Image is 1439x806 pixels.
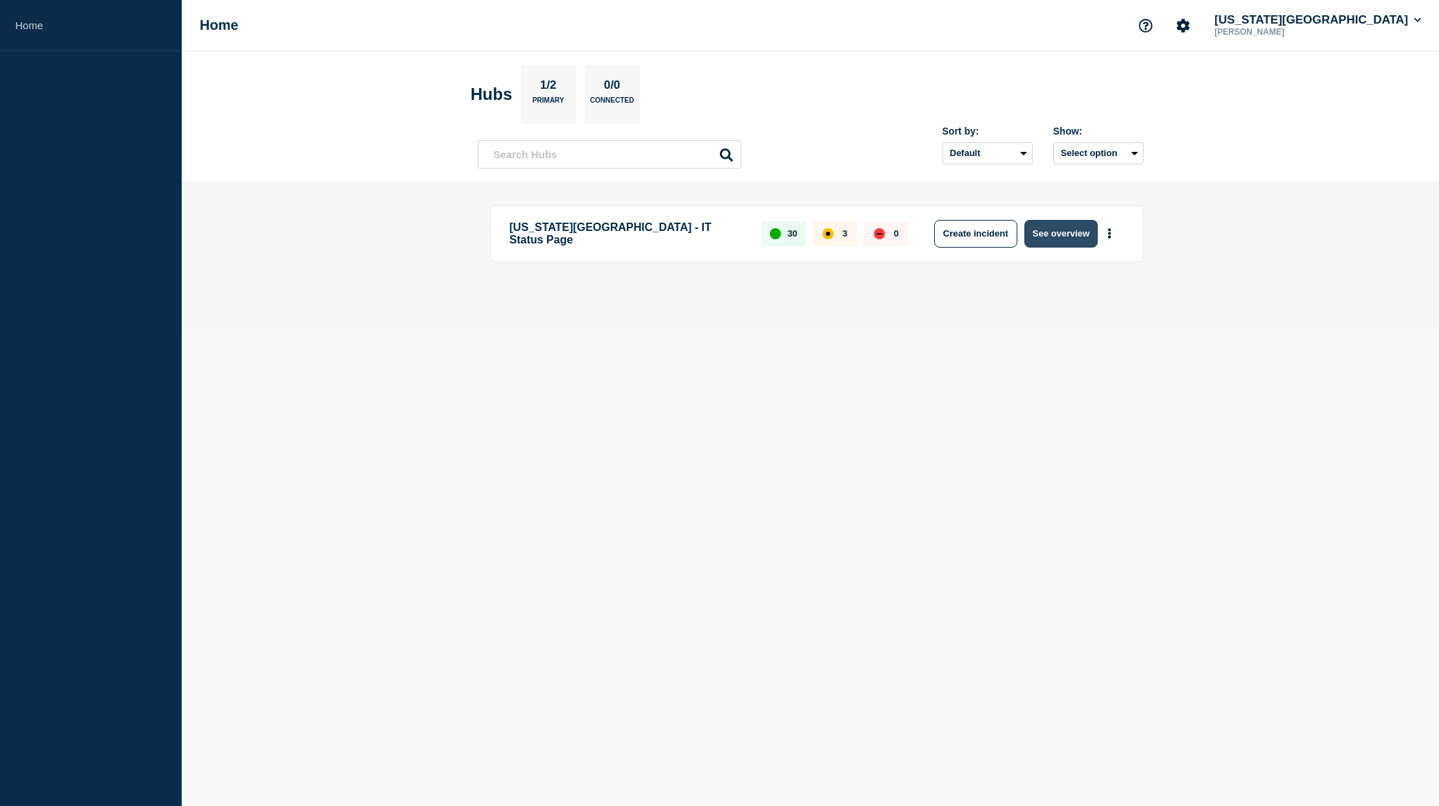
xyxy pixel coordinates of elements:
[787,228,797,239] p: 30
[1053,142,1144,164] button: Select option
[822,228,834,239] div: affected
[1053,126,1144,137] div: Show:
[942,126,1033,137] div: Sort by:
[770,228,781,239] div: up
[1212,13,1424,27] button: [US_STATE][GEOGRAPHIC_DATA]
[843,228,847,239] p: 3
[1101,221,1119,246] button: More actions
[874,228,885,239] div: down
[598,78,626,96] p: 0/0
[1131,11,1160,40] button: Support
[471,85,512,104] h2: Hubs
[200,17,239,33] h1: Home
[1212,27,1356,37] p: [PERSON_NAME]
[894,228,899,239] p: 0
[535,78,562,96] p: 1/2
[942,142,1033,164] select: Sort by
[533,96,565,111] p: Primary
[934,220,1017,248] button: Create incident
[510,220,746,248] p: [US_STATE][GEOGRAPHIC_DATA] - IT Status Page
[590,96,634,111] p: Connected
[478,140,741,169] input: Search Hubs
[1169,11,1198,40] button: Account settings
[1024,220,1098,248] button: See overview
